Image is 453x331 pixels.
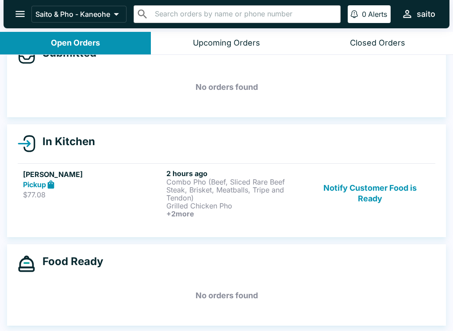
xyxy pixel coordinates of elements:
[152,8,337,20] input: Search orders by name or phone number
[18,71,435,103] h5: No orders found
[166,169,306,178] h6: 2 hours ago
[417,9,435,19] div: saito
[368,10,387,19] p: Alerts
[31,6,127,23] button: Saito & Pho - Kaneohe
[35,10,110,19] p: Saito & Pho - Kaneohe
[18,280,435,312] h5: No orders found
[35,135,95,148] h4: In Kitchen
[23,180,46,189] strong: Pickup
[166,178,306,202] p: Combo Pho (Beef, Sliced Rare Beef Steak, Brisket, Meatballs, Tripe and Tendon)
[23,190,163,199] p: $77.08
[310,169,430,218] button: Notify Customer Food is Ready
[398,4,439,23] button: saito
[51,38,100,48] div: Open Orders
[362,10,366,19] p: 0
[166,210,306,218] h6: + 2 more
[166,202,306,210] p: Grilled Chicken Pho
[9,3,31,25] button: open drawer
[193,38,260,48] div: Upcoming Orders
[18,163,435,223] a: [PERSON_NAME]Pickup$77.082 hours agoCombo Pho (Beef, Sliced Rare Beef Steak, Brisket, Meatballs, ...
[350,38,405,48] div: Closed Orders
[23,169,163,180] h5: [PERSON_NAME]
[35,255,103,268] h4: Food Ready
